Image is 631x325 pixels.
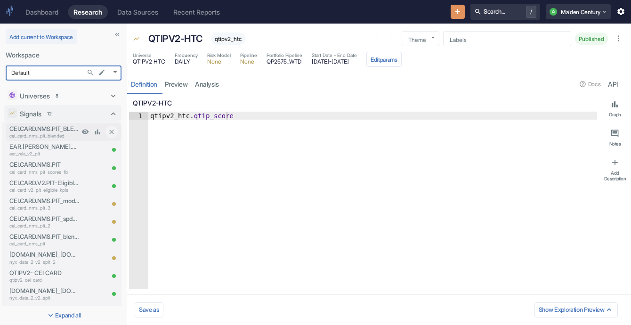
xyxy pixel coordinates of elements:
p: CEI.CARD.NMS.PIT_spdeltascore [9,214,79,223]
span: Published [575,35,608,42]
a: CEI.CARD.NMS.PIT_spdeltascorecei_card_nms_pit_2 [9,214,79,229]
div: Dashboard [25,8,58,16]
div: Research [73,8,102,16]
span: None [207,59,231,65]
div: Signals12 [4,105,121,122]
div: Definition [131,80,157,89]
span: Start Date - End Date [312,52,357,59]
p: nyx_data_2_v2_spit [9,294,79,301]
button: Save as [135,302,163,317]
p: [DOMAIN_NAME]_[DOMAIN_NAME] [9,286,79,295]
button: Notes [601,125,629,151]
button: Search... [84,66,97,79]
p: [DOMAIN_NAME]_[DOMAIN_NAME] [9,250,79,259]
p: QTIPV2- CEI CARD [9,268,79,277]
button: Search.../ [470,4,540,20]
button: Add current to Workspace [6,29,77,44]
a: EAR.[PERSON_NAME].V2.PITear_vela_v2_pit [9,142,79,157]
p: CEI.CARD.NMS.PIT_modelweighteddeltascore [9,196,79,205]
button: New Resource [451,5,465,19]
button: QMaiden Century [546,4,611,19]
p: cei_card_nms_pit_2 [9,222,79,229]
a: View Analysis [91,126,104,138]
span: Universe [133,52,165,59]
button: Editparams [366,52,402,67]
button: Collapse Sidebar [111,28,123,41]
p: cei_card_nms_pit_3 [9,204,79,211]
svg: Close item [108,128,115,136]
span: Portfolio Pipeline [267,52,302,59]
div: API [608,80,618,89]
p: CEI.CARD.NMS.PIT_BLENDED [9,124,79,133]
p: QTIPV2-HTC [133,98,593,108]
a: Data Sources [112,5,164,19]
a: CEI.CARD.NMS.PIT_blendeddeltascorecei_card_nms_pit [9,232,79,247]
div: 1 [129,112,148,120]
button: Graph [601,96,629,122]
div: Default [6,65,121,81]
p: Workspace [6,50,121,60]
a: Research [68,5,108,19]
div: Data Sources [117,8,158,16]
p: Universes [20,91,50,101]
a: QTIPV2- CEI CARDqtipv2_cei_card [9,268,79,284]
p: cei_card_v2_pit_eligible_kpis [9,187,79,194]
a: APT.APPS.V2.SPITapt_apps_v2_spit_2 [9,304,79,319]
span: None [240,59,257,65]
span: Pipeline [240,52,257,59]
a: [DOMAIN_NAME]_[DOMAIN_NAME]nyx_data_2_v2_spit_2 [9,250,79,265]
div: QTIPV2-HTC [146,29,205,48]
p: CEI.CARD.V2.PIT-Eligible-KPIs [9,179,79,187]
p: CEI.CARD.NMS.PIT_blendeddeltascore [9,232,79,241]
div: resource tabs [127,74,631,94]
button: Docs [576,77,604,92]
a: CEI.CARD.V2.PIT-Eligible-KPIscei_card_v2_pit_eligible_kpis [9,179,79,194]
p: qtipv2_cei_card [9,276,79,284]
button: edit [96,66,108,79]
p: cei_card_nms_pit_scores_fix [9,169,79,176]
a: CEI.CARD.NMS.PITcei_card_nms_pit_scores_fix [9,160,79,175]
p: cei_card_nms_pit [9,240,79,247]
a: CEI.CARD.NMS.PIT_BLENDEDcei_card_nms_pit_blended [9,124,79,139]
p: CEI.CARD.NMS.PIT [9,160,79,169]
button: Show Exploration Preview [534,302,618,317]
div: Q [550,8,557,16]
a: Dashboard [20,5,64,19]
a: [DOMAIN_NAME]_[DOMAIN_NAME]nyx_data_2_v2_spit [9,286,79,301]
p: cei_card_nms_pit_blended [9,132,79,139]
span: 12 [44,110,55,117]
p: EAR.[PERSON_NAME].V2.PIT [9,142,79,151]
div: Add Description [603,170,627,182]
p: Signals [20,109,41,119]
p: nyx_data_2_v2_spit_2 [9,259,79,266]
a: preview [161,74,192,94]
span: [DATE] - [DATE] [312,59,357,65]
a: View Preview [79,126,91,138]
button: Close item [105,126,118,138]
p: APT.APPS.V2.SPIT [9,304,79,313]
span: Signal [133,35,140,44]
a: CEI.CARD.NMS.PIT_modelweighteddeltascorecei_card_nms_pit_3 [9,196,79,211]
span: QP2575_WTD [267,59,302,65]
a: Recent Reports [168,5,226,19]
p: ear_vela_v2_pit [9,150,79,157]
span: Risk Model [207,52,231,59]
div: Recent Reports [173,8,220,16]
a: analysis [192,74,223,94]
span: Frequency [175,52,198,59]
span: 8 [52,92,62,99]
span: DAILY [175,59,198,65]
p: QTIPV2-HTC [148,32,203,46]
button: Expand all [2,308,125,323]
span: QTIPV2 HTC [133,59,165,65]
span: qtipv2_htc [211,35,246,42]
div: Universes8 [4,87,121,104]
